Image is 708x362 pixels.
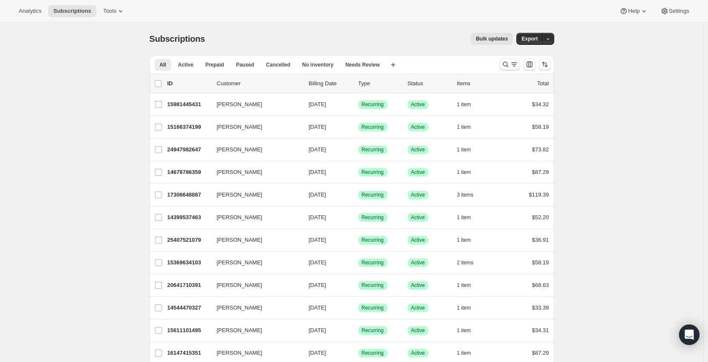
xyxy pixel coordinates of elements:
[345,61,380,68] span: Needs Review
[309,350,326,356] span: [DATE]
[539,58,551,70] button: Sort the results
[178,61,193,68] span: Active
[309,259,326,266] span: [DATE]
[362,282,384,289] span: Recurring
[160,61,166,68] span: All
[457,302,481,314] button: 1 item
[167,79,210,88] p: ID
[457,282,471,289] span: 1 item
[411,327,425,334] span: Active
[457,189,483,201] button: 3 items
[362,101,384,108] span: Recurring
[309,101,326,107] span: [DATE]
[167,324,549,336] div: 15611101495[PERSON_NAME][DATE]SuccessRecurringSuccessActive1 item$34.31
[532,214,549,220] span: $52.20
[408,79,450,88] p: Status
[457,98,481,110] button: 1 item
[529,191,549,198] span: $119.39
[212,324,297,337] button: [PERSON_NAME]
[457,124,471,130] span: 1 item
[217,349,262,357] span: [PERSON_NAME]
[411,282,425,289] span: Active
[362,124,384,130] span: Recurring
[532,304,549,311] span: $33.39
[167,236,210,244] p: 25407521079
[476,35,508,42] span: Bulk updates
[457,347,481,359] button: 1 item
[167,100,210,109] p: 15981445431
[411,191,425,198] span: Active
[167,145,210,154] p: 24947982647
[167,166,549,178] div: 14678786359[PERSON_NAME][DATE]SuccessRecurringSuccessActive1 item$87.29
[457,121,481,133] button: 1 item
[212,120,297,134] button: [PERSON_NAME]
[212,256,297,269] button: [PERSON_NAME]
[411,146,425,153] span: Active
[266,61,291,68] span: Cancelled
[532,327,549,333] span: $34.31
[524,58,535,70] button: Customize table column order and visibility
[457,101,471,108] span: 1 item
[457,327,471,334] span: 1 item
[471,33,513,45] button: Bulk updates
[217,258,262,267] span: [PERSON_NAME]
[167,279,549,291] div: 20641710391[PERSON_NAME][DATE]SuccessRecurringSuccessActive1 item$68.63
[167,211,549,223] div: 14399537463[PERSON_NAME][DATE]SuccessRecurringSuccessActive1 item$52.20
[309,146,326,153] span: [DATE]
[358,79,401,88] div: Type
[457,257,483,269] button: 2 items
[48,5,96,17] button: Subscriptions
[362,169,384,176] span: Recurring
[457,237,471,243] span: 1 item
[309,214,326,220] span: [DATE]
[500,58,520,70] button: Search and filter results
[655,5,694,17] button: Settings
[457,304,471,311] span: 1 item
[167,258,210,267] p: 15369634103
[516,33,543,45] button: Export
[167,144,549,156] div: 24947982647[PERSON_NAME][DATE]SuccessRecurringSuccessActive1 item$73.82
[457,144,481,156] button: 1 item
[167,98,549,110] div: 15981445431[PERSON_NAME][DATE]SuccessRecurringSuccessActive1 item$34.32
[362,191,384,198] span: Recurring
[167,121,549,133] div: 15166374199[PERSON_NAME][DATE]SuccessRecurringSuccessActive1 item$58.19
[14,5,46,17] button: Analytics
[411,169,425,176] span: Active
[457,191,474,198] span: 3 items
[309,79,351,88] p: Billing Date
[217,236,262,244] span: [PERSON_NAME]
[669,8,689,14] span: Settings
[457,259,474,266] span: 2 items
[212,301,297,315] button: [PERSON_NAME]
[302,61,333,68] span: No inventory
[532,124,549,130] span: $58.19
[457,211,481,223] button: 1 item
[167,326,210,335] p: 15611101495
[212,211,297,224] button: [PERSON_NAME]
[167,347,549,359] div: 16147415351[PERSON_NAME][DATE]SuccessRecurringSuccessActive1 item$87.29
[103,8,116,14] span: Tools
[411,214,425,221] span: Active
[457,79,500,88] div: Items
[212,188,297,202] button: [PERSON_NAME]
[167,79,549,88] div: IDCustomerBilling DateTypeStatusItemsTotal
[217,168,262,177] span: [PERSON_NAME]
[411,259,425,266] span: Active
[167,168,210,177] p: 14678786359
[309,327,326,333] span: [DATE]
[217,304,262,312] span: [PERSON_NAME]
[362,259,384,266] span: Recurring
[532,146,549,153] span: $73.82
[309,191,326,198] span: [DATE]
[205,61,224,68] span: Prepaid
[457,234,481,246] button: 1 item
[167,302,549,314] div: 14544470327[PERSON_NAME][DATE]SuccessRecurringSuccessActive1 item$33.39
[457,214,471,221] span: 1 item
[53,8,91,14] span: Subscriptions
[217,281,262,290] span: [PERSON_NAME]
[217,100,262,109] span: [PERSON_NAME]
[150,34,205,43] span: Subscriptions
[212,278,297,292] button: [PERSON_NAME]
[212,346,297,360] button: [PERSON_NAME]
[386,59,400,71] button: Create new view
